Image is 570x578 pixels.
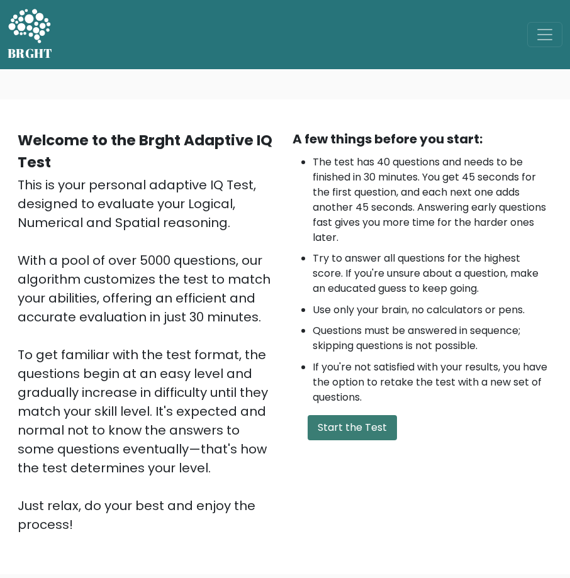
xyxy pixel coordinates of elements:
h5: BRGHT [8,46,53,61]
li: Try to answer all questions for the highest score. If you're unsure about a question, make an edu... [313,251,552,296]
b: Welcome to the Brght Adaptive IQ Test [18,130,272,172]
a: BRGHT [8,5,53,64]
div: This is your personal adaptive IQ Test, designed to evaluate your Logical, Numerical and Spatial ... [18,175,277,534]
div: A few things before you start: [293,130,552,148]
button: Start the Test [308,415,397,440]
li: If you're not satisfied with your results, you have the option to retake the test with a new set ... [313,360,552,405]
li: Use only your brain, no calculators or pens. [313,303,552,318]
li: The test has 40 questions and needs to be finished in 30 minutes. You get 45 seconds for the firs... [313,155,552,245]
li: Questions must be answered in sequence; skipping questions is not possible. [313,323,552,353]
button: Toggle navigation [527,22,562,47]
